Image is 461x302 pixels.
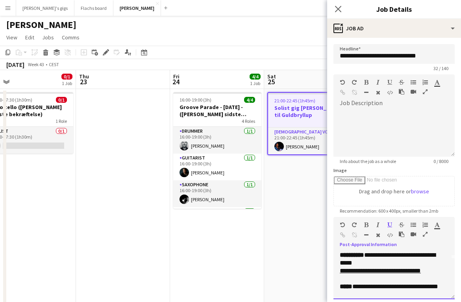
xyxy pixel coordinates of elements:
[173,127,261,154] app-card-role: Drummer1/116:00-19:00 (3h)[PERSON_NAME]
[173,104,261,118] h3: Groove Parade - [DATE] - ([PERSON_NAME] sidste bekræftelse)
[250,80,260,86] div: 1 Job
[16,0,74,16] button: [PERSON_NAME]'s gigs
[56,97,67,103] span: 0/1
[427,158,455,164] span: 0 / 8000
[274,98,315,104] span: 21:00-22:45 (1h45m)
[399,79,404,85] button: Strikethrough
[333,158,402,164] span: Info about the job as a whole
[42,34,54,41] span: Jobs
[3,32,20,43] a: View
[173,154,261,180] app-card-role: Guitarist1/116:00-19:00 (3h)[PERSON_NAME]
[244,97,255,103] span: 4/4
[173,180,261,207] app-card-role: Saxophone1/116:00-19:00 (3h)[PERSON_NAME]
[327,19,461,38] div: Job Ad
[172,77,180,86] span: 24
[363,232,369,238] button: Horizontal Line
[49,61,59,67] div: CEST
[387,232,392,238] button: HTML Code
[74,0,113,16] button: Flachs board
[61,74,72,80] span: 0/1
[6,19,76,31] h1: [PERSON_NAME]
[26,61,46,67] span: Week 43
[78,77,89,86] span: 23
[173,207,261,234] app-card-role: Saxophone1/1
[62,80,72,86] div: 1 Job
[340,222,345,228] button: Undo
[387,222,392,228] button: Underline
[267,92,355,155] app-job-card: 21:00-22:45 (1h45m)1/1Solist gig [PERSON_NAME] til Guldbryllup1 Role[DEMOGRAPHIC_DATA] Vocal + Gu...
[327,4,461,14] h3: Job Details
[6,34,17,41] span: View
[427,65,455,71] span: 32 / 140
[340,79,345,85] button: Undo
[399,231,404,237] button: Paste as plain text
[411,222,416,228] button: Unordered List
[363,79,369,85] button: Bold
[411,89,416,95] button: Insert video
[39,32,57,43] a: Jobs
[113,0,161,16] button: [PERSON_NAME]
[59,32,83,43] a: Comms
[411,231,416,237] button: Insert video
[387,89,392,96] button: HTML Code
[399,222,404,228] button: Strikethrough
[375,89,381,96] button: Clear Formatting
[25,34,34,41] span: Edit
[352,222,357,228] button: Redo
[352,79,357,85] button: Redo
[411,79,416,85] button: Unordered List
[180,97,211,103] span: 16:00-19:00 (3h)
[250,74,261,80] span: 4/4
[79,73,89,80] span: Thu
[387,79,392,85] button: Underline
[375,222,381,228] button: Italic
[375,79,381,85] button: Italic
[422,79,428,85] button: Ordered List
[242,118,255,124] span: 4 Roles
[422,89,428,95] button: Fullscreen
[422,222,428,228] button: Ordered List
[333,208,444,214] span: Recommendation: 600 x 400px, smaller than 2mb
[375,232,381,238] button: Clear Formatting
[173,73,180,80] span: Fri
[363,89,369,96] button: Horizontal Line
[434,79,440,85] button: Text Color
[6,61,24,69] div: [DATE]
[268,104,355,119] h3: Solist gig [PERSON_NAME] til Guldbryllup
[267,73,276,80] span: Sat
[22,32,37,43] a: Edit
[266,77,276,86] span: 25
[434,222,440,228] button: Text Color
[56,118,67,124] span: 1 Role
[399,89,404,95] button: Paste as plain text
[173,92,261,209] app-job-card: 16:00-19:00 (3h)4/4Groove Parade - [DATE] - ([PERSON_NAME] sidste bekræftelse)4 RolesDrummer1/116...
[268,128,355,154] app-card-role: [DEMOGRAPHIC_DATA] Vocal + Guitar1/121:00-22:45 (1h45m)[PERSON_NAME]
[363,222,369,228] button: Bold
[422,231,428,237] button: Fullscreen
[62,34,80,41] span: Comms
